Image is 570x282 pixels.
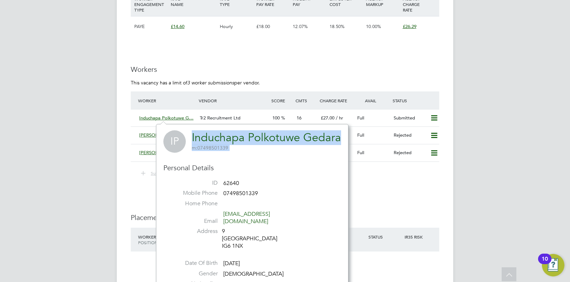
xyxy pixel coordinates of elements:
[139,115,194,121] span: Induchapa Polkotuwe G…
[391,130,427,141] div: Rejected
[223,180,239,187] span: 62640
[255,16,291,37] div: £18.00
[297,115,301,121] span: 16
[321,115,334,121] span: £27.00
[222,228,289,249] div: 9 [GEOGRAPHIC_DATA] IG6 1NX
[139,150,176,156] span: [PERSON_NAME]
[223,270,284,277] span: [DEMOGRAPHIC_DATA]
[136,231,185,249] div: Worker
[169,228,218,235] label: Address
[293,23,308,29] span: 12.07%
[197,94,270,107] div: Vendor
[192,145,228,151] span: 07498501339
[357,115,364,121] span: Full
[391,112,427,124] div: Submitted
[223,211,270,225] a: [EMAIL_ADDRESS][DOMAIN_NAME]
[366,23,381,29] span: 10.00%
[192,131,341,144] a: Induchapa Polkotuwe Gedara
[330,23,345,29] span: 18.50%
[169,218,218,225] label: Email
[318,94,354,107] div: Charge Rate
[136,94,197,107] div: Worker
[272,115,280,121] span: 100
[171,23,184,29] span: £14.60
[131,80,439,86] p: This vacancy has a limit of per vendor.
[169,190,218,197] label: Mobile Phone
[403,231,427,243] div: IR35 Risk
[223,260,240,267] span: [DATE]
[187,80,234,86] em: 3 worker submissions
[151,170,179,176] span: Submit Worker
[133,16,169,37] div: PAYE
[169,200,218,207] label: Home Phone
[294,94,318,107] div: Cmts
[131,65,439,74] h3: Workers
[542,259,548,268] div: 10
[169,270,218,277] label: Gender
[542,254,564,276] button: Open Resource Center, 10 new notifications
[336,115,343,121] span: / hr
[391,147,427,159] div: Rejected
[403,23,416,29] span: £26.29
[139,132,176,138] span: [PERSON_NAME]
[223,190,258,197] span: 07498501339
[163,130,186,153] span: IP
[169,179,218,187] label: ID
[136,169,185,178] button: Submit Worker
[131,213,439,222] h3: Placements
[357,150,364,156] span: Full
[391,94,439,107] div: Status
[270,94,294,107] div: Score
[218,16,255,37] div: Hourly
[200,115,240,121] span: Tr2 Recruitment Ltd
[163,163,341,172] h3: Personal Details
[138,264,432,271] div: No data found
[357,132,364,138] span: Full
[354,94,391,107] div: Avail
[169,260,218,267] label: Date Of Birth
[138,234,158,245] span: / Position
[192,145,197,151] span: m:
[367,231,403,243] div: Status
